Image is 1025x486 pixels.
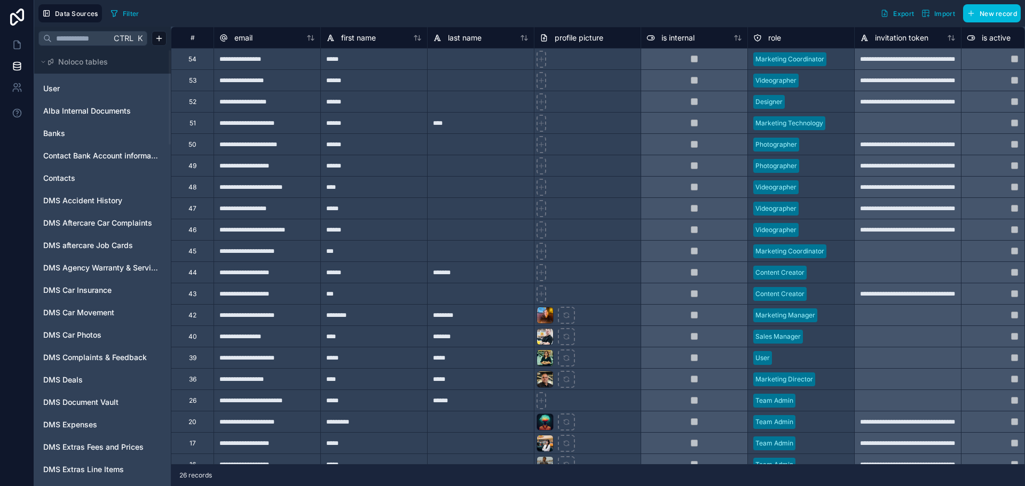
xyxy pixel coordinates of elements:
[43,240,133,251] span: DMS aftercare Job Cards
[188,140,196,149] div: 50
[55,10,98,18] span: Data Sources
[755,97,783,107] div: Designer
[875,33,928,43] span: invitation token
[189,354,196,362] div: 39
[188,226,196,234] div: 46
[755,161,797,171] div: Photographer
[755,439,793,448] div: Team Admin
[189,98,196,106] div: 52
[234,33,253,43] span: email
[38,416,167,433] div: DMS Expenses
[43,285,160,296] a: DMS Car Insurance
[980,10,1017,18] span: New record
[190,460,196,469] div: 16
[43,285,112,296] span: DMS Car Insurance
[58,57,108,67] span: Noloco tables
[43,195,160,206] a: DMS Accident History
[43,128,160,139] a: Banks
[755,182,797,192] div: Videographer
[43,375,83,385] span: DMS Deals
[106,5,143,21] button: Filter
[341,33,376,43] span: first name
[188,311,196,320] div: 42
[755,140,797,149] div: Photographer
[43,150,160,161] a: Contact Bank Account information
[188,55,196,63] div: 54
[38,192,167,209] div: DMS Accident History
[43,352,160,363] a: DMS Complaints & Feedback
[43,307,160,318] a: DMS Car Movement
[43,218,152,228] span: DMS Aftercare Car Complaints
[38,304,167,321] div: DMS Car Movement
[43,128,65,139] span: Banks
[43,262,160,273] a: DMS Agency Warranty & Service Contract Validity
[755,396,793,405] div: Team Admin
[43,218,160,228] a: DMS Aftercare Car Complaints
[755,310,815,320] div: Marketing Manager
[755,289,805,299] div: Content Creator
[43,419,97,430] span: DMS Expenses
[755,246,824,256] div: Marketing Coordinator
[38,214,167,232] div: DMS Aftercare Car Complaints
[661,33,695,43] span: is internal
[188,418,196,426] div: 20
[43,330,101,340] span: DMS Car Photos
[38,147,167,164] div: Contact Bank Account information
[188,162,196,170] div: 49
[38,349,167,366] div: DMS Complaints & Feedback
[43,195,122,206] span: DMS Accident History
[755,76,797,85] div: Videographer
[190,119,196,128] div: 51
[189,76,196,85] div: 53
[755,268,805,277] div: Content Creator
[43,240,160,251] a: DMS aftercare Job Cards
[448,33,482,43] span: last name
[38,326,167,344] div: DMS Car Photos
[38,259,167,276] div: DMS Agency Warranty & Service Contract Validity
[38,54,160,69] button: Noloco tables
[755,460,793,469] div: Team Admin
[123,10,139,18] span: Filter
[188,268,197,277] div: 44
[755,204,797,213] div: Videographer
[43,83,60,94] span: User
[43,173,75,184] span: Contacts
[43,173,160,184] a: Contacts
[755,54,824,64] div: Marketing Coordinator
[755,225,797,235] div: Videographer
[893,10,914,18] span: Export
[43,106,131,116] span: Alba Internal Documents
[188,204,196,213] div: 47
[43,375,160,385] a: DMS Deals
[43,464,124,475] span: DMS Extras Line Items
[38,237,167,254] div: DMS aftercare Job Cards
[43,330,160,340] a: DMS Car Photos
[982,33,1011,43] span: is active
[38,394,167,411] div: DMS Document Vault
[38,102,167,119] div: Alba Internal Documents
[555,33,603,43] span: profile picture
[918,4,959,22] button: Import
[755,417,793,427] div: Team Admin
[43,397,119,408] span: DMS Document Vault
[43,307,114,318] span: DMS Car Movement
[43,442,144,452] span: DMS Extras Fees and Prices
[38,4,102,22] button: Data Sources
[189,396,196,405] div: 26
[755,353,770,363] div: User
[43,419,160,430] a: DMS Expenses
[43,83,160,94] a: User
[113,31,135,45] span: Ctrl
[189,375,196,384] div: 36
[179,471,212,480] span: 26 records
[190,439,196,448] div: 17
[136,35,144,42] span: K
[43,442,160,452] a: DMS Extras Fees and Prices
[38,80,167,97] div: User
[188,290,196,298] div: 43
[755,375,813,384] div: Marketing Director
[934,10,955,18] span: Import
[38,439,167,456] div: DMS Extras Fees and Prices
